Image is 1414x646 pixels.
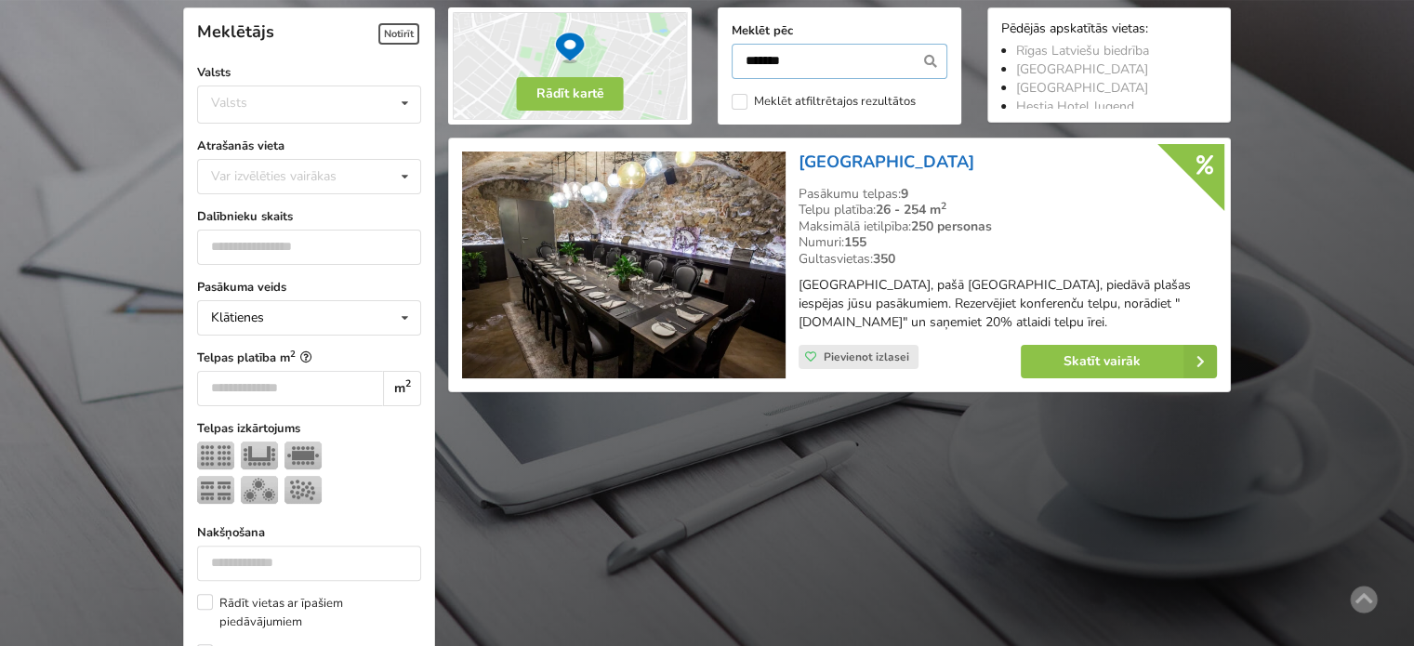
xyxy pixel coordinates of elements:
[799,218,1217,235] div: Maksimālā ietilpība:
[197,594,421,631] label: Rādīt vietas ar īpašiem piedāvājumiem
[197,476,234,504] img: Klase
[1016,98,1134,115] a: Hestia Hotel Jugend
[197,207,421,226] label: Dalībnieku skaits
[405,376,411,390] sup: 2
[197,349,421,367] label: Telpas platība m
[241,442,278,469] img: U-Veids
[799,234,1217,251] div: Numuri:
[732,21,947,40] label: Meklēt pēc
[873,250,895,268] strong: 350
[1016,42,1149,59] a: Rīgas Latviešu biedrība
[876,201,946,218] strong: 26 - 254 m
[901,185,908,203] strong: 9
[284,442,322,469] img: Sapulce
[197,419,421,438] label: Telpas izkārtojums
[1016,79,1148,97] a: [GEOGRAPHIC_DATA]
[911,218,992,235] strong: 250 personas
[197,523,421,542] label: Nakšņošana
[284,476,322,504] img: Pieņemšana
[844,233,866,251] strong: 155
[383,371,421,406] div: m
[197,63,421,82] label: Valsts
[211,95,247,111] div: Valsts
[1021,345,1217,378] a: Skatīt vairāk
[799,276,1217,332] p: [GEOGRAPHIC_DATA], pašā [GEOGRAPHIC_DATA], piedāvā plašas iespējas jūsu pasākumiem. Rezervējiet k...
[1001,21,1217,39] div: Pēdējās apskatītās vietas:
[462,152,785,379] img: Viesnīca | Rīga | Pullman Riga Old Town Hotel
[1016,60,1148,78] a: [GEOGRAPHIC_DATA]
[206,165,378,187] div: Var izvēlēties vairākas
[197,442,234,469] img: Teātris
[197,20,274,43] span: Meklētājs
[241,476,278,504] img: Bankets
[517,77,624,111] button: Rādīt kartē
[732,94,916,110] label: Meklēt atfiltrētajos rezultātos
[197,278,421,297] label: Pasākuma veids
[448,7,692,125] img: Rādīt kartē
[197,137,421,155] label: Atrašanās vieta
[799,186,1217,203] div: Pasākumu telpas:
[799,202,1217,218] div: Telpu platība:
[799,251,1217,268] div: Gultasvietas:
[799,151,974,173] a: [GEOGRAPHIC_DATA]
[378,23,419,45] span: Notīrīt
[824,349,909,364] span: Pievienot izlasei
[211,311,264,324] div: Klātienes
[290,348,296,360] sup: 2
[941,199,946,213] sup: 2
